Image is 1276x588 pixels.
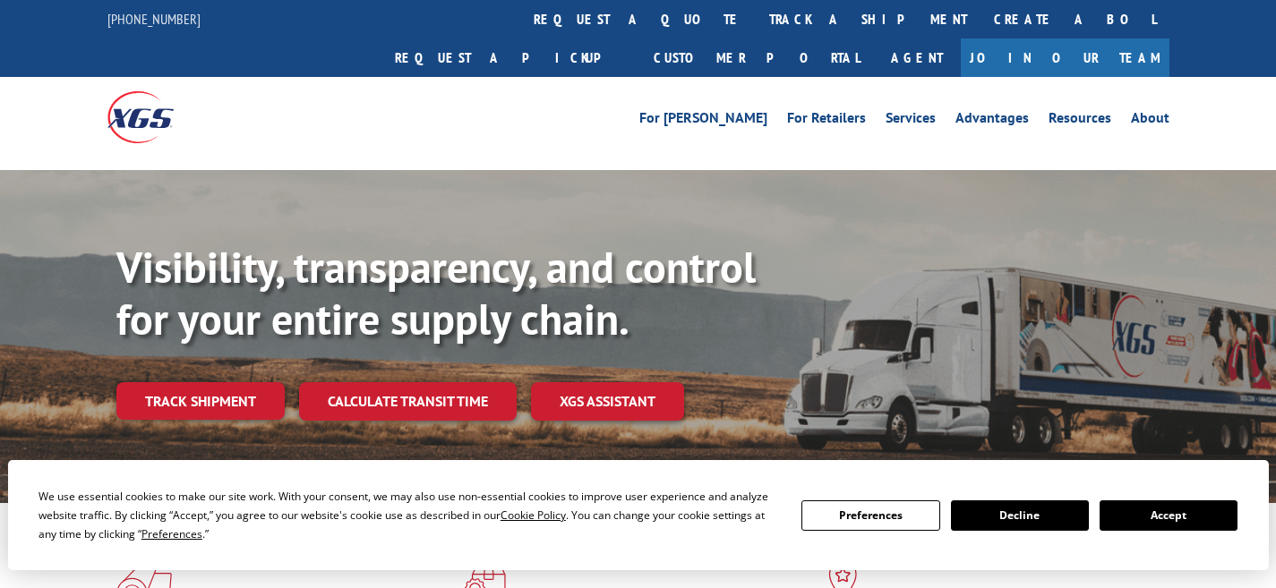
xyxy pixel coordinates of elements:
[873,38,961,77] a: Agent
[639,111,767,131] a: For [PERSON_NAME]
[381,38,640,77] a: Request a pickup
[299,382,517,421] a: Calculate transit time
[951,500,1089,531] button: Decline
[501,507,566,523] span: Cookie Policy
[801,500,939,531] button: Preferences
[107,10,201,28] a: [PHONE_NUMBER]
[116,239,756,346] b: Visibility, transparency, and control for your entire supply chain.
[955,111,1029,131] a: Advantages
[640,38,873,77] a: Customer Portal
[8,460,1269,570] div: Cookie Consent Prompt
[1100,500,1237,531] button: Accept
[141,526,202,541] span: Preferences
[39,487,780,543] div: We use essential cookies to make our site work. With your consent, we may also use non-essential ...
[1131,111,1169,131] a: About
[116,382,285,420] a: Track shipment
[531,382,684,421] a: XGS ASSISTANT
[1049,111,1111,131] a: Resources
[787,111,866,131] a: For Retailers
[961,38,1169,77] a: Join Our Team
[886,111,936,131] a: Services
